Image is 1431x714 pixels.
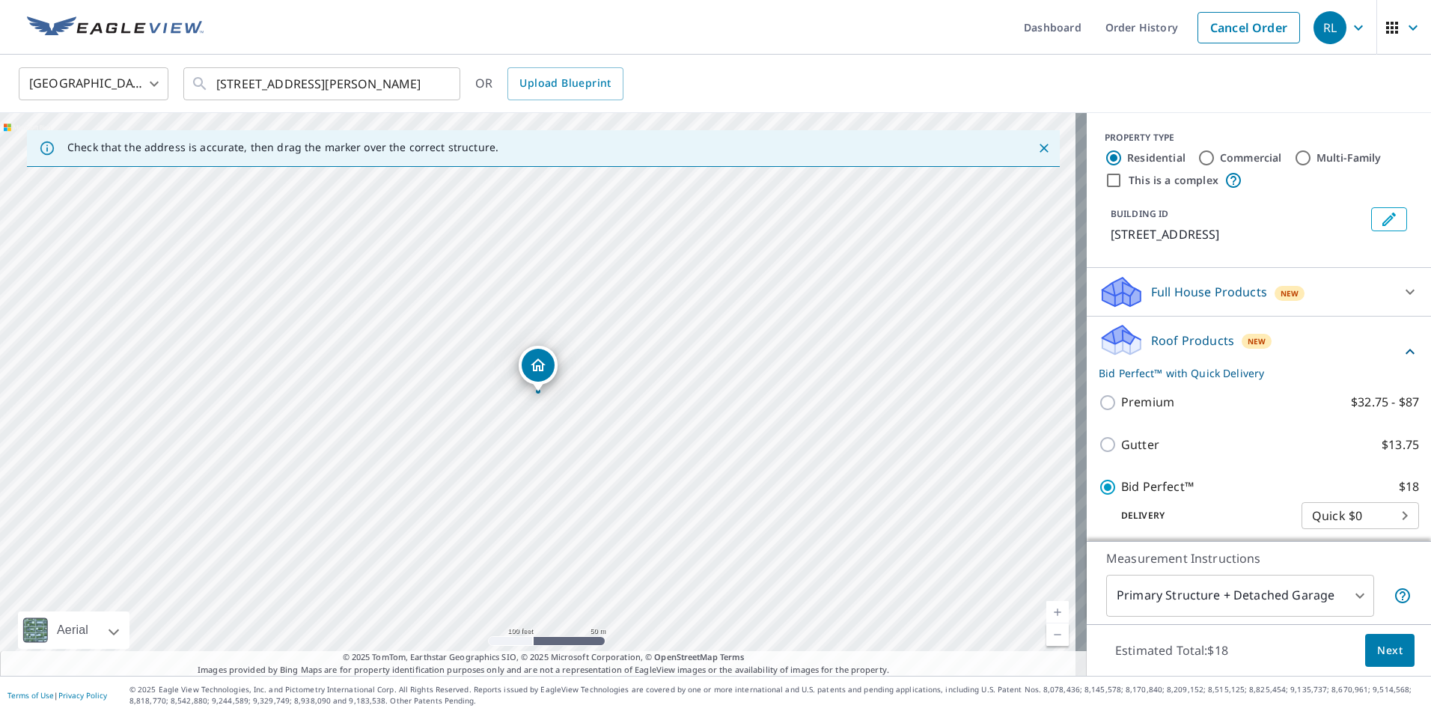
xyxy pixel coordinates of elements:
button: Edit building 1 [1371,207,1407,231]
span: Upload Blueprint [519,74,611,93]
a: Current Level 18, Zoom Out [1046,623,1069,646]
div: OR [475,67,623,100]
div: Full House ProductsNew [1099,274,1419,310]
a: Current Level 18, Zoom In [1046,601,1069,623]
a: Privacy Policy [58,690,107,701]
label: Commercial [1220,150,1282,165]
img: EV Logo [27,16,204,39]
p: Bid Perfect™ with Quick Delivery [1099,365,1401,381]
p: | [7,691,107,700]
label: Multi-Family [1316,150,1382,165]
div: Quick $0 [1302,495,1419,537]
span: Your report will include the primary structure and a detached garage if one exists. [1394,587,1412,605]
p: [STREET_ADDRESS] [1111,225,1365,243]
p: Bid Perfect™ [1121,477,1194,496]
a: Terms of Use [7,690,54,701]
p: Estimated Total: $18 [1103,634,1240,667]
p: $13.75 [1382,436,1419,454]
a: Cancel Order [1197,12,1300,43]
div: RL [1313,11,1346,44]
label: This is a complex [1129,173,1218,188]
div: Aerial [52,611,93,649]
p: Gutter [1121,436,1159,454]
span: New [1248,335,1266,347]
span: © 2025 TomTom, Earthstar Geographics SIO, © 2025 Microsoft Corporation, © [343,651,745,664]
span: New [1281,287,1299,299]
div: Primary Structure + Detached Garage [1106,575,1374,617]
a: Terms [720,651,745,662]
p: Delivery [1099,509,1302,522]
p: $32.75 - $87 [1351,393,1419,412]
p: Check that the address is accurate, then drag the marker over the correct structure. [67,141,498,154]
p: © 2025 Eagle View Technologies, Inc. and Pictometry International Corp. All Rights Reserved. Repo... [129,684,1424,707]
a: Upload Blueprint [507,67,623,100]
p: Measurement Instructions [1106,549,1412,567]
div: [GEOGRAPHIC_DATA] [19,63,168,105]
div: PROPERTY TYPE [1105,131,1413,144]
button: Close [1034,138,1054,158]
p: Premium [1121,393,1174,412]
label: Residential [1127,150,1186,165]
p: Roof Products [1151,332,1234,350]
span: Next [1377,641,1403,660]
div: Dropped pin, building 1, Residential property, 1857 Travelers Palm Dr Edgewater, FL 32141 [519,346,558,392]
p: BUILDING ID [1111,207,1168,220]
div: Roof ProductsNewBid Perfect™ with Quick Delivery [1099,323,1419,381]
p: $18 [1399,477,1419,496]
button: Next [1365,634,1415,668]
input: Search by address or latitude-longitude [216,63,430,105]
p: Full House Products [1151,283,1267,301]
a: OpenStreetMap [654,651,717,662]
div: Aerial [18,611,129,649]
